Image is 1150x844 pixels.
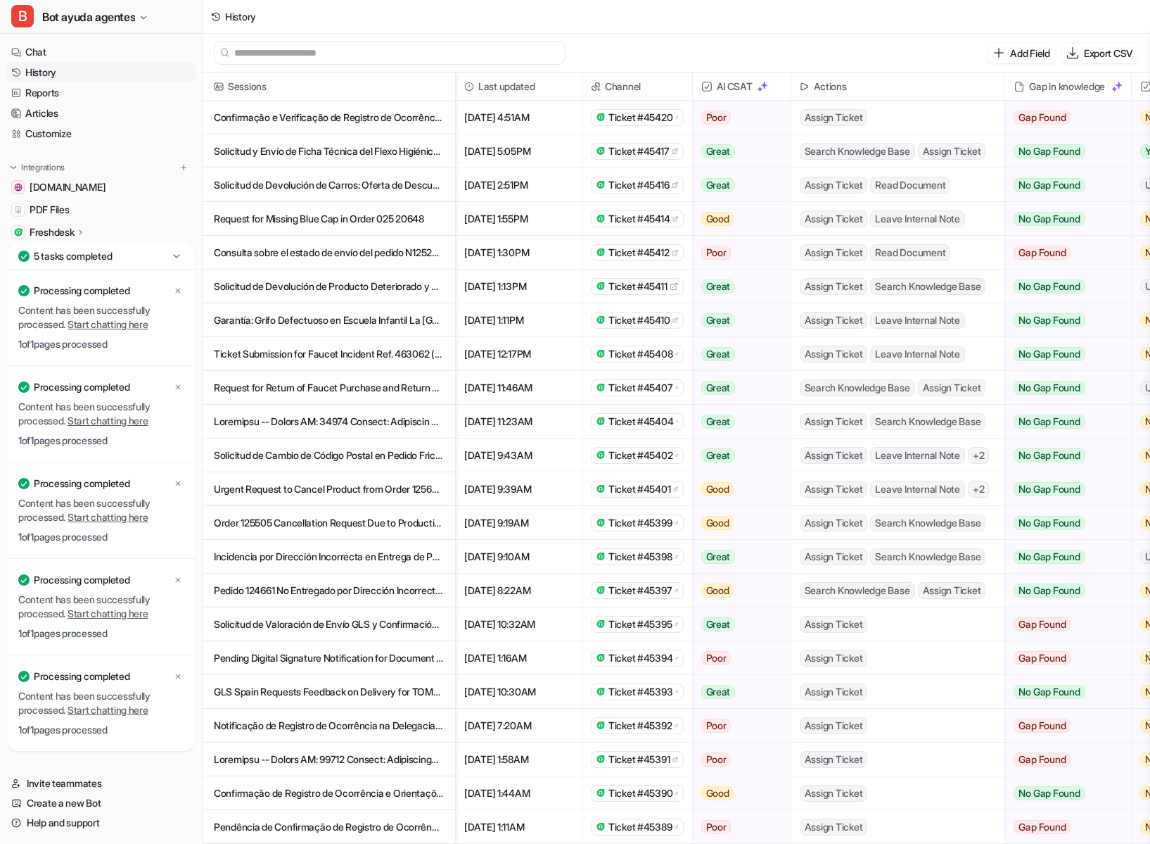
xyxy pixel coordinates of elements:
[608,448,672,462] span: Ticket #45402
[596,619,606,629] img: freshdesk
[1005,607,1120,641] button: Gap Found
[870,210,964,227] span: Leave Internal Note
[1005,574,1120,607] button: No Gap Found
[6,200,196,220] a: PDF FilesPDF Files
[701,415,736,429] span: Great
[214,472,444,506] p: Urgent Request to Cancel Product from Order 125663 After Shipment
[608,313,670,327] span: Ticket #45410
[988,43,1055,63] button: Add Field
[968,481,990,498] span: + 2
[870,346,964,363] span: Leave Internal Note
[1061,43,1139,63] button: Export CSV
[14,183,23,191] img: www.fricosmos.com
[701,516,734,530] span: Good
[608,347,672,361] span: Ticket #45408
[596,180,606,189] img: freshdesk
[461,73,576,101] span: Last updated
[800,447,868,464] span: Assign Ticket
[1014,516,1085,530] span: No Gap Found
[1005,810,1120,844] button: Gap Found
[870,413,985,430] span: Search Knowledge Base
[18,400,184,428] p: Content has been successfully processed.
[1005,405,1120,439] button: No Gap Found
[800,177,868,194] span: Assign Ticket
[34,669,129,684] p: Processing completed
[693,574,782,607] button: Good
[596,687,606,696] img: freshdesk
[1014,279,1085,294] span: No Gap Found
[18,337,184,351] p: 1 of 1 pages processed
[800,616,868,633] span: Assign Ticket
[214,101,444,134] p: Confirmação e Verificação de Registro de Ocorrência Recebida via Delegacia Virtu
[701,651,731,665] span: Poor
[693,236,782,270] button: Poor
[693,439,782,472] button: Great
[693,607,782,641] button: Great
[693,810,782,844] button: Poor
[701,144,736,158] span: Great
[596,451,606,460] img: freshdesk
[870,548,985,565] span: Search Knowledge Base
[68,511,148,523] a: Start chatting here
[214,641,444,675] p: Pending Digital Signature Notification for Document 304979416
[693,371,782,405] button: Great
[800,143,915,160] span: Search Knowledge Base
[701,584,734,598] span: Good
[214,743,444,776] p: Loremipsu -- Dolors AM: 99712 Consect: Adipiscinge seddoeiu te Incididu ut Laboreetdo ma 1561730 ...
[596,146,606,156] img: freshdesk
[596,178,679,192] a: Ticket #45416
[18,689,184,717] p: Content has been successfully processed.
[225,9,256,24] div: History
[1005,776,1120,810] button: No Gap Found
[214,574,444,607] p: Pedido 124661 No Entregado por Dirección Incorrecta: Solicitud de Entrega Urgente
[693,641,782,675] button: Poor
[693,168,782,202] button: Great
[596,586,606,595] img: freshdesk
[596,144,679,158] a: Ticket #45417
[596,752,679,767] a: Ticket #45391
[1084,46,1133,61] p: Export CSV
[1014,347,1085,361] span: No Gap Found
[693,506,782,540] button: Good
[608,111,672,125] span: Ticket #45420
[918,379,986,396] span: Assign Ticket
[800,684,868,700] span: Assign Ticket
[800,278,868,295] span: Assign Ticket
[1005,236,1120,270] button: Gap Found
[596,113,606,122] img: freshdesk
[1005,472,1120,506] button: No Gap Found
[1014,752,1071,767] span: Gap Found
[68,415,148,427] a: Start chatting here
[6,42,196,62] a: Chat
[1014,246,1071,260] span: Gap Found
[596,315,606,325] img: freshdesk
[461,709,576,743] span: [DATE] 7:20AM
[693,405,782,439] button: Great
[42,7,135,27] span: Bot ayuda agentes
[693,743,782,776] button: Poor
[1014,313,1085,327] span: No Gap Found
[214,337,444,371] p: Ticket Submission for Faucet Incident Ref. 463062 (Fricosmos)
[21,162,65,173] p: Integrations
[461,236,576,270] span: [DATE] 1:30PM
[208,73,449,101] span: Sessions
[701,786,734,800] span: Good
[800,582,915,599] span: Search Knowledge Base
[596,786,679,800] a: Ticket #45390
[608,381,672,395] span: Ticket #45407
[68,607,148,619] a: Start chatting here
[1005,337,1120,371] button: No Gap Found
[596,415,679,429] a: Ticket #45404
[693,776,782,810] button: Good
[214,236,444,270] p: Consulta sobre el estado de envío del pedido N125265 en Fricosmos
[701,381,736,395] span: Great
[214,134,444,168] p: Solicitud y Envío de Ficha Técnica del Flexo Higiénico 80cm (Ref 462851)
[608,685,672,699] span: Ticket #45393
[596,516,679,530] a: Ticket #45399
[461,810,576,844] span: [DATE] 1:11AM
[214,776,444,810] p: Confirmação de Registro de Ocorrência e Orientações de Segurança
[6,177,196,197] a: www.fricosmos.com[DOMAIN_NAME]
[461,270,576,303] span: [DATE] 1:13PM
[918,582,986,599] span: Assign Ticket
[693,134,782,168] button: Great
